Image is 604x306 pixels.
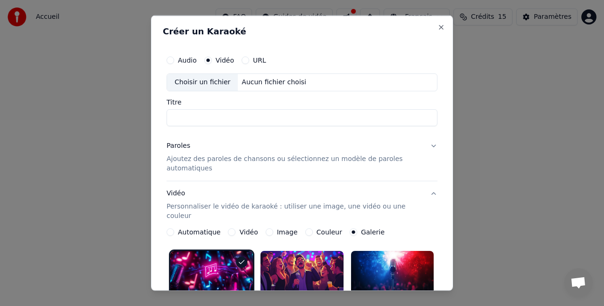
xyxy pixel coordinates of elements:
label: Image [277,228,298,235]
button: VidéoPersonnaliser le vidéo de karaoké : utiliser une image, une vidéo ou une couleur [167,181,437,228]
label: Galerie [361,228,385,235]
div: Choisir un fichier [167,74,238,91]
div: Aucun fichier choisi [238,78,310,87]
p: Ajoutez des paroles de chansons ou sélectionnez un modèle de paroles automatiques [167,154,422,173]
label: Automatique [178,228,220,235]
button: ParolesAjoutez des paroles de chansons ou sélectionnez un modèle de paroles automatiques [167,133,437,180]
label: Audio [178,57,197,64]
h2: Créer un Karaoké [163,27,441,36]
label: URL [253,57,266,64]
label: Vidéo [216,57,234,64]
div: Vidéo [167,188,422,220]
label: Vidéo [239,228,258,235]
div: Paroles [167,141,190,150]
label: Titre [167,98,437,105]
label: Couleur [317,228,342,235]
p: Personnaliser le vidéo de karaoké : utiliser une image, une vidéo ou une couleur [167,201,422,220]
